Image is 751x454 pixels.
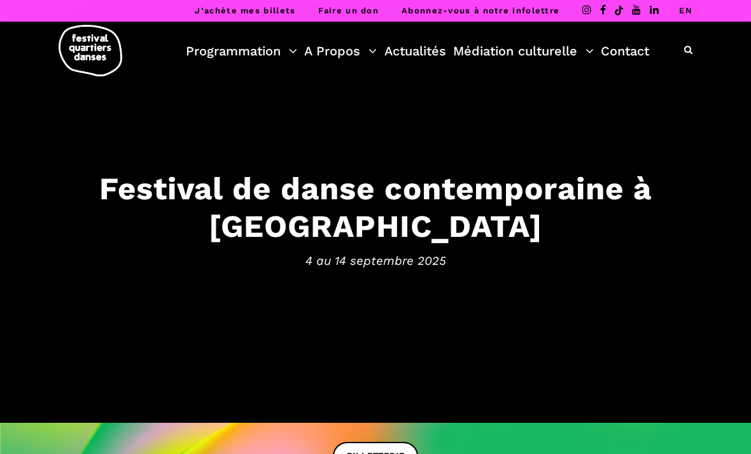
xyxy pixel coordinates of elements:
a: A Propos [304,40,377,62]
img: logo-fqd-med [59,25,122,76]
a: Actualités [384,40,446,62]
h3: Festival de danse contemporaine à [GEOGRAPHIC_DATA] [13,170,738,245]
span: 4 au 14 septembre 2025 [13,252,738,271]
a: Contact [601,40,649,62]
a: Médiation culturelle [453,40,594,62]
a: Abonnez-vous à notre infolettre [402,6,559,15]
a: Faire un don [318,6,379,15]
a: J’achète mes billets [195,6,295,15]
a: Programmation [186,40,297,62]
a: EN [679,6,692,15]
